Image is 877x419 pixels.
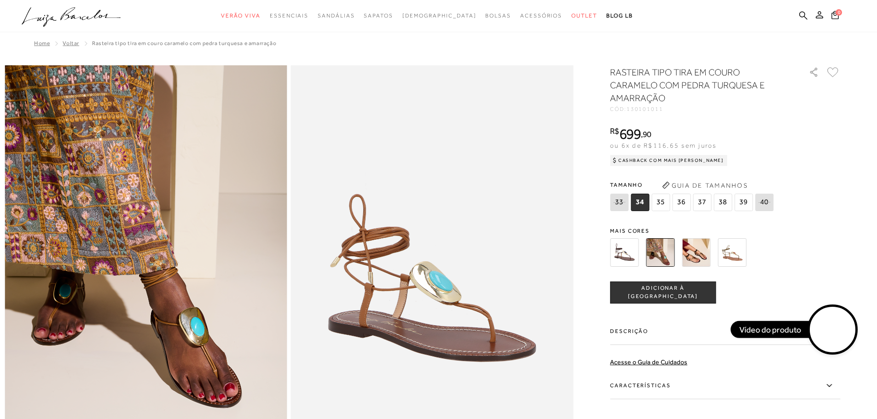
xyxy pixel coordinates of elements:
[610,238,639,267] img: RASTEIRA TIPO TIRA EM COURO CAFÉ COM PEDRA AZUL E AMARRAÇÃO
[221,7,261,24] a: noSubCategoriesText
[619,126,641,142] span: 699
[734,194,753,211] span: 39
[610,194,628,211] span: 33
[485,7,511,24] a: noSubCategoriesText
[402,12,476,19] span: [DEMOGRAPHIC_DATA]
[485,12,511,19] span: Bolsas
[610,373,840,399] label: Características
[571,7,597,24] a: noSubCategoriesText
[610,127,619,135] i: R$
[610,284,715,300] span: ADICIONAR À [GEOGRAPHIC_DATA]
[270,12,308,19] span: Essenciais
[610,228,840,234] span: Mais cores
[520,7,562,24] a: noSubCategoriesText
[631,194,649,211] span: 34
[627,106,663,112] span: 130101011
[836,9,842,16] span: 0
[364,7,393,24] a: noSubCategoriesText
[646,238,674,267] img: RASTEIRA TIPO TIRA EM COURO CARAMELO COM PEDRA TURQUESA E AMARRAÇÃO
[714,194,732,211] span: 38
[651,194,670,211] span: 35
[610,155,727,166] div: Cashback com Mais [PERSON_NAME]
[270,7,308,24] a: noSubCategoriesText
[643,129,651,139] span: 90
[659,178,751,193] button: Guia de Tamanhos
[318,7,354,24] a: noSubCategoriesText
[693,194,711,211] span: 37
[402,7,476,24] a: noSubCategoriesText
[610,281,716,304] button: ADICIONAR À [GEOGRAPHIC_DATA]
[606,7,633,24] a: BLOG LB
[610,358,687,366] a: Acesse o Guia de Cuidados
[63,40,79,46] a: Voltar
[718,238,746,267] img: RASTEIRA TIPO TIRA EM COURO VERDE ASPARGO COM PEDRA MARROM E AMARRAÇÃO
[92,40,276,46] span: RASTEIRA TIPO TIRA EM COURO CARAMELO COM PEDRA TURQUESA E AMARRAÇÃO
[610,66,783,104] h1: RASTEIRA TIPO TIRA EM COURO CARAMELO COM PEDRA TURQUESA E AMARRAÇÃO
[731,321,810,338] div: Vídeo do produto
[318,12,354,19] span: Sandálias
[364,12,393,19] span: Sapatos
[571,12,597,19] span: Outlet
[755,194,773,211] span: 40
[672,194,691,211] span: 36
[682,238,710,267] img: RASTEIRA TIPO TIRA EM COURO PRETO COM PEDRA VERMELHA E AMARRAÇÃO
[829,10,842,23] button: 0
[34,40,50,46] a: Home
[610,106,794,112] div: CÓD:
[610,142,716,149] span: ou 6x de R$116,65 sem juros
[221,12,261,19] span: Verão Viva
[520,12,562,19] span: Acessórios
[610,178,776,192] span: Tamanho
[641,130,651,138] i: ,
[610,318,840,345] label: Descrição
[606,12,633,19] span: BLOG LB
